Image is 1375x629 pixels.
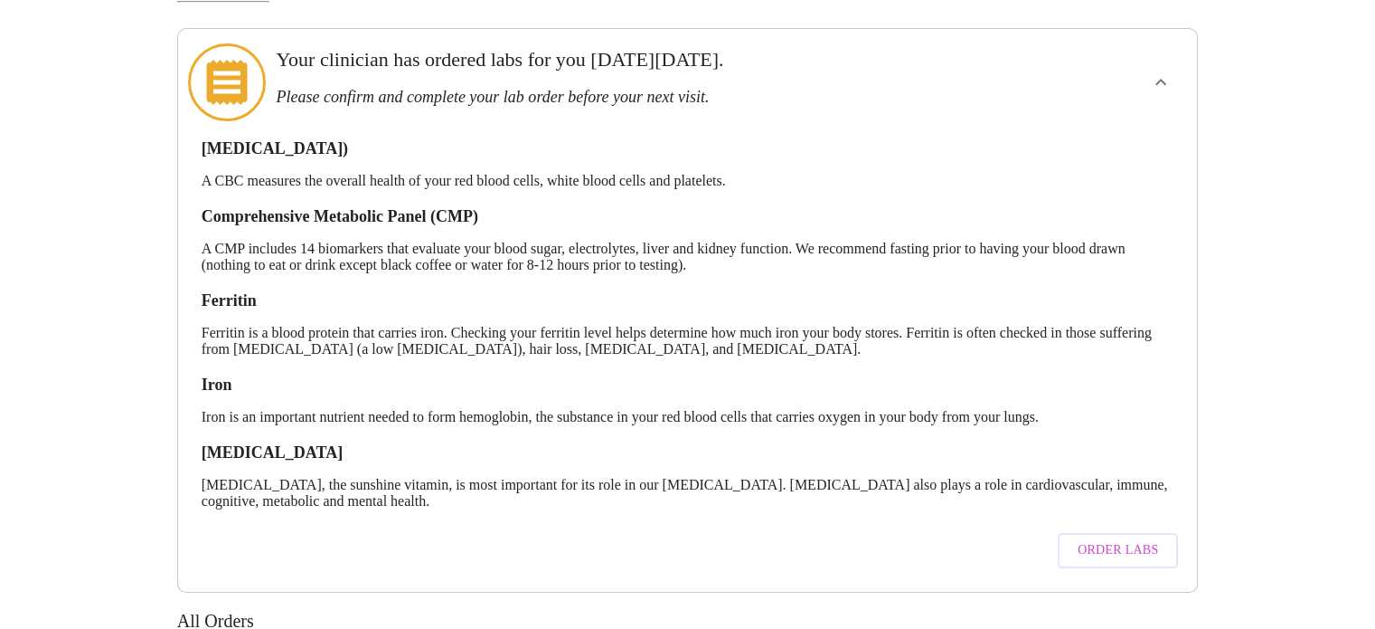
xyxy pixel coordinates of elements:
[202,291,1174,310] h3: Ferritin
[1053,524,1182,577] a: Order Labs
[202,139,1174,158] h3: [MEDICAL_DATA])
[1078,539,1158,562] span: Order Labs
[202,477,1174,510] p: [MEDICAL_DATA], the sunshine vitamin, is most important for its role in our [MEDICAL_DATA]. [MEDI...
[202,241,1174,273] p: A CMP includes 14 biomarkers that evaluate your blood sugar, electrolytes, liver and kidney funct...
[1139,61,1182,104] button: show more
[202,376,1174,395] h3: Iron
[276,88,1001,107] h3: Please confirm and complete your lab order before your next visit.
[202,173,1174,189] p: A CBC measures the overall health of your red blood cells, white blood cells and platelets.
[276,48,1001,71] h3: Your clinician has ordered labs for you [DATE][DATE].
[202,207,1174,226] h3: Comprehensive Metabolic Panel (CMP)
[1058,533,1178,568] button: Order Labs
[202,443,1174,462] h3: [MEDICAL_DATA]
[202,325,1174,357] p: Ferritin is a blood protein that carries iron. Checking your ferritin level helps determine how m...
[202,409,1174,425] p: Iron is an important nutrient needed to form hemoglobin, the substance in your red blood cells th...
